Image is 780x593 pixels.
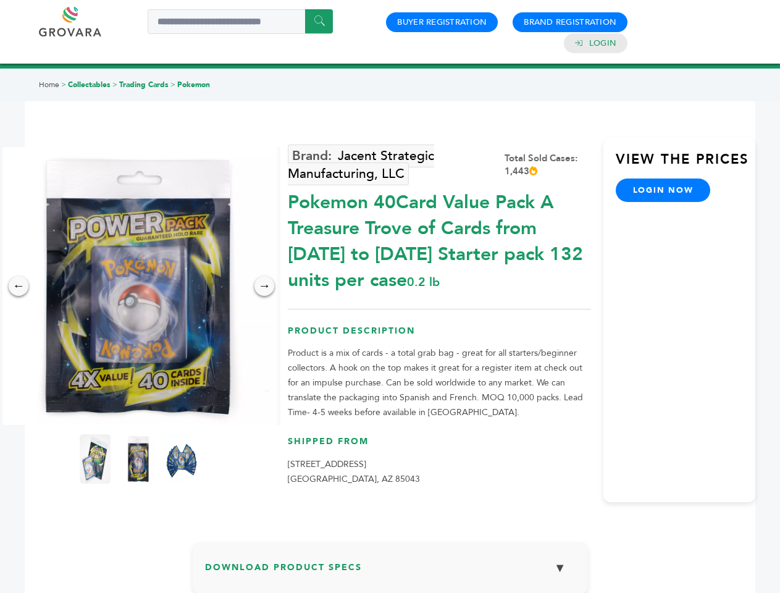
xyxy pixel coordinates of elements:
div: Pokemon 40Card Value Pack A Treasure Trove of Cards from [DATE] to [DATE] Starter pack 132 units ... [288,183,591,293]
h3: Product Description [288,325,591,347]
div: Total Sold Cases: 1,443 [505,152,591,178]
a: Pokemon [177,80,210,90]
a: Jacent Strategic Manufacturing, LLC [288,145,434,185]
div: → [254,276,274,296]
h3: Shipped From [288,435,591,457]
span: > [112,80,117,90]
p: Product is a mix of cards - a total grab bag - great for all starters/beginner collectors. A hook... [288,346,591,420]
input: Search a product or brand... [148,9,333,34]
a: Collectables [68,80,111,90]
img: Pokemon 40-Card Value Pack – A Treasure Trove of Cards from 1996 to 2024 - Starter pack! 132 unit... [123,434,154,484]
button: ▼ [545,555,576,581]
a: Login [589,38,616,49]
img: Pokemon 40-Card Value Pack – A Treasure Trove of Cards from 1996 to 2024 - Starter pack! 132 unit... [80,434,111,484]
h3: View the Prices [616,150,755,179]
p: [STREET_ADDRESS] [GEOGRAPHIC_DATA], AZ 85043 [288,457,591,487]
h3: Download Product Specs [205,555,576,591]
span: 0.2 lb [407,274,440,290]
a: Trading Cards [119,80,169,90]
div: ← [9,276,28,296]
a: Buyer Registration [397,17,487,28]
a: Home [39,80,59,90]
img: Pokemon 40-Card Value Pack – A Treasure Trove of Cards from 1996 to 2024 - Starter pack! 132 unit... [166,434,197,484]
span: > [61,80,66,90]
a: login now [616,179,711,202]
a: Brand Registration [524,17,616,28]
span: > [170,80,175,90]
